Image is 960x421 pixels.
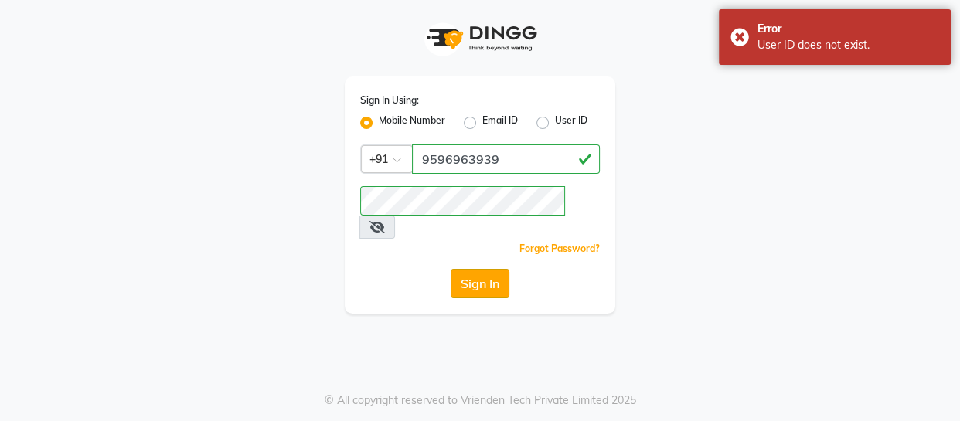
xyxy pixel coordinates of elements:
[360,186,565,216] input: Username
[757,37,939,53] div: User ID does not exist.
[519,243,600,254] a: Forgot Password?
[418,15,542,61] img: logo1.svg
[412,144,600,174] input: Username
[757,21,939,37] div: Error
[379,114,445,132] label: Mobile Number
[555,114,587,132] label: User ID
[360,93,419,107] label: Sign In Using:
[451,269,509,298] button: Sign In
[482,114,518,132] label: Email ID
